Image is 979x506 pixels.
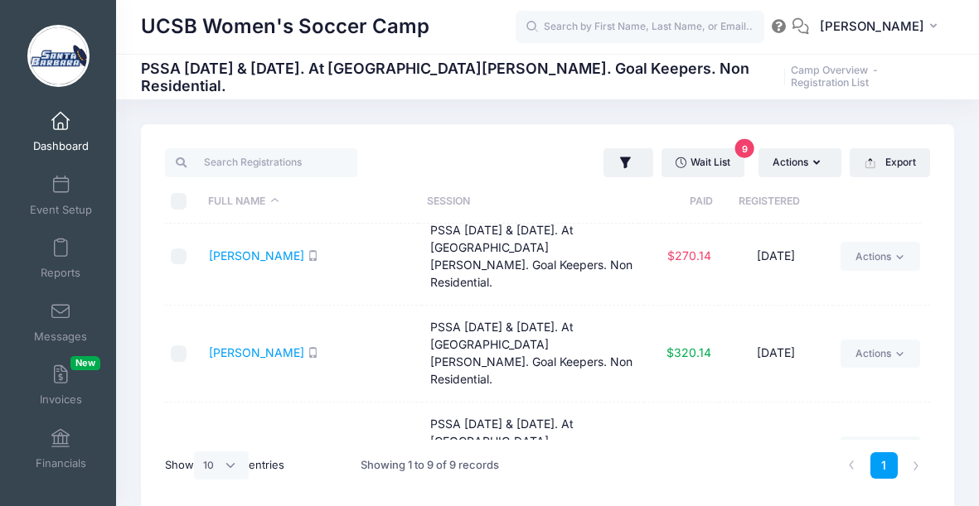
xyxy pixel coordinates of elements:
[361,446,499,484] div: Showing 1 to 9 of 9 records
[791,65,868,77] a: Camp Overview
[713,180,825,224] th: Registered: activate to sort column ascending
[308,250,318,261] i: SMS enabled
[791,77,869,89] a: Registration List
[841,436,919,465] a: Actions
[22,420,100,478] a: Financials
[165,148,356,176] input: Search Registrations
[209,248,304,263] a: [PERSON_NAME]
[662,148,744,176] a: Wait List9
[841,340,919,368] a: Actions
[422,402,644,499] td: PSSA [DATE] & [DATE]. At [GEOGRAPHIC_DATA][PERSON_NAME]. Goal Keepers. Non Residential.
[516,11,764,44] input: Search by First Name, Last Name, or Email...
[720,306,832,402] td: [DATE]
[638,180,713,224] th: Paid: activate to sort column ascending
[41,267,80,281] span: Reports
[720,402,832,499] td: [DATE]
[30,203,92,217] span: Event Setup
[308,347,318,358] i: SMS enabled
[422,208,644,305] td: PSSA [DATE] & [DATE]. At [GEOGRAPHIC_DATA][PERSON_NAME]. Goal Keepers. Non Residential.
[758,148,841,176] button: Actions
[141,60,946,95] h1: PSSA [DATE] & [DATE]. At [GEOGRAPHIC_DATA][PERSON_NAME]. Goal Keepers. Non Residential.
[850,148,930,176] button: Export
[735,139,754,158] span: 9
[820,17,924,36] span: [PERSON_NAME]
[22,229,100,287] a: Reports
[22,166,100,224] a: Event Setup
[841,242,919,270] a: Actions
[720,208,832,305] td: [DATE]
[666,345,711,359] span: $320.14
[419,180,638,224] th: Session: activate to sort column ascending
[36,456,86,470] span: Financials
[22,356,100,414] a: InvoicesNew
[141,8,429,46] h1: UCSB Women's Soccer Camp
[422,306,644,402] td: PSSA [DATE] & [DATE]. At [GEOGRAPHIC_DATA][PERSON_NAME]. Goal Keepers. Non Residential.
[667,248,711,263] span: $270.14
[870,452,898,479] a: 1
[201,180,419,224] th: Full Name: activate to sort column descending
[40,393,82,407] span: Invoices
[809,8,954,46] button: [PERSON_NAME]
[33,140,89,154] span: Dashboard
[22,103,100,161] a: Dashboard
[34,330,87,344] span: Messages
[165,451,284,479] label: Show entries
[27,25,90,87] img: UCSB Women's Soccer Camp
[70,356,100,370] span: New
[209,345,304,359] a: [PERSON_NAME]
[22,293,100,351] a: Messages
[194,451,249,479] select: Showentries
